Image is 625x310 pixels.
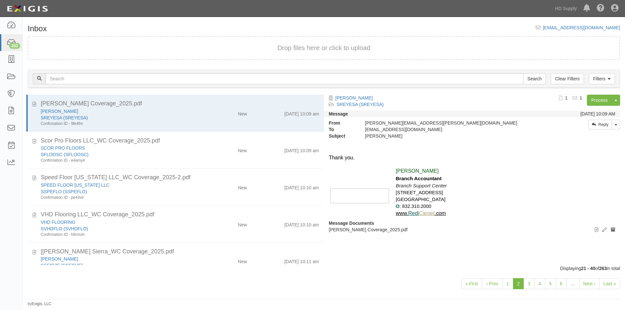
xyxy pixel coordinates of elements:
[285,182,319,191] div: [DATE] 10:10 am
[41,137,319,145] div: Scor Pro Floors LLC_WC Coverage_2025.pdf
[360,126,541,133] div: agreement-tym7rm@hdsupply.complianz.com
[419,210,435,216] a: Carpet
[435,210,446,216] a: .com
[324,120,360,126] strong: From
[41,195,199,200] div: Confirmation ID - pe43ve
[41,225,199,232] div: SVHDFLO (SVHDFLO)
[32,302,51,306] a: Exigis, LLC
[543,25,620,30] a: [EMAIL_ADDRESS][DOMAIN_NAME]
[285,145,319,154] div: [DATE] 10:09 am
[238,256,247,265] div: New
[41,109,78,114] a: [PERSON_NAME]
[588,120,612,129] a: Reply
[41,115,88,120] a: SREYESA (SREYESA)
[396,204,399,209] b: O
[551,73,584,84] a: Clear Filters
[41,121,199,127] div: Confirmation ID - 9fe4fm
[534,278,545,289] a: 4
[41,219,199,225] div: VHD FLOORING
[580,95,582,101] b: 1
[579,278,600,289] a: Next ›
[329,111,348,116] strong: Message
[41,256,199,262] div: JESUS SIERRA
[587,95,612,106] a: Process
[9,43,20,49] div: 263
[41,151,199,158] div: SFLOOSC (SFLOOSC)
[502,278,513,289] a: 1
[28,24,47,33] h1: Inbox
[523,73,546,84] input: Search
[41,115,199,121] div: SREYESA (SREYESA)
[552,2,580,15] a: HD Supply
[611,228,615,232] i: Archive document
[482,278,502,289] a: ‹ Prev
[41,210,319,219] div: VHD Flooring LLC_WC Coverage_2025.pdf
[589,73,615,84] a: Filters
[41,262,199,269] div: SSEIRJE (SSEIRJE)
[41,182,109,188] a: SPEED FLOOR [US_STATE] LLC
[41,145,199,151] div: SCOR PRO FLOORS
[396,190,443,195] span: [STREET_ADDRESS]
[41,152,89,157] a: SFLOOSC (SFLOOSC)
[46,73,523,84] input: Search
[41,263,83,268] a: SSEIRJE (SSEIRJE)
[285,108,319,117] div: [DATE] 10:09 am
[238,182,247,191] div: New
[597,5,604,12] i: Help Center - Complianz
[277,43,370,53] button: Drop files here or click to upload
[360,133,541,139] div: SAUL REYES
[360,120,541,126] div: [PERSON_NAME][EMAIL_ADDRESS][PERSON_NAME][DOMAIN_NAME]
[41,256,78,262] a: [PERSON_NAME]
[41,188,199,195] div: SSPEFLO (SSPEFLO)
[602,228,607,232] i: Edit document
[599,266,606,271] b: 263
[41,226,88,231] a: SVHDFLO (SVHDFLO)
[41,232,199,237] div: Confirmation ID - h9cmxh
[580,111,615,117] div: [DATE] 10:09 AM
[41,158,199,163] div: Confirmation ID - e4amy4
[565,95,568,101] b: 1
[41,189,87,194] a: SSPEFLO (SSPEFLO)
[41,108,199,115] div: SAUL REYES
[41,145,85,151] a: SCOR PRO FLOORS
[5,3,50,15] img: logo-5460c22ac91f19d4615b14bd174203de0afe785f0fc80cf4dbbc73dc1793850b.png
[337,102,384,107] a: SREYESA (SREYESA)
[238,219,247,228] div: New
[41,100,319,108] div: Saul Reyes_WC Coverage_2025.pdf
[408,210,419,216] a: Redi
[595,228,598,232] i: View
[581,266,595,271] b: 21 - 40
[324,133,360,139] strong: Subject
[599,278,620,289] a: Last »
[41,173,319,182] div: Speed Floor Georgia LLC_WC Coverage_2025-2.pdf
[238,145,247,154] div: New
[399,204,431,209] span: : 832.310.2000
[523,278,535,289] a: 3
[461,278,482,289] a: « First
[324,126,360,133] strong: To
[556,278,567,289] a: 6
[238,108,247,117] div: New
[28,301,51,307] small: by
[41,182,199,188] div: SPEED FLOOR GEORGIA LLC
[329,221,374,226] strong: Message Documents
[41,248,319,256] div: [Jesus Perez Sierra_WC Coverage_2025.pdf
[396,168,439,174] span: [PERSON_NAME]
[285,256,319,265] div: [DATE] 10:11 am
[513,278,524,289] a: 2
[335,95,373,101] a: [PERSON_NAME]
[23,265,625,272] div: Displaying of in total
[566,278,579,289] a: …
[396,210,408,216] a: www.
[285,219,319,228] div: [DATE] 10:10 am
[329,226,615,233] p: [PERSON_NAME] Coverage_2025.pdf
[41,220,76,225] a: VHD FLOORING
[396,197,446,202] span: [GEOGRAPHIC_DATA]
[396,176,442,181] b: Branch Accountant
[545,278,556,289] a: 5
[396,183,447,188] i: Branch Support Center
[329,154,615,162] div: Thank you.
